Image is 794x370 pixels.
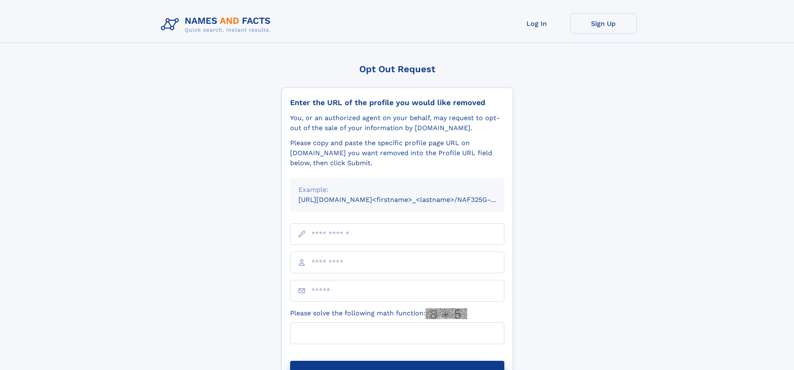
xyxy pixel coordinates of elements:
[281,64,513,74] div: Opt Out Request
[290,138,504,168] div: Please copy and paste the specific profile page URL on [DOMAIN_NAME] you want removed into the Pr...
[298,185,496,195] div: Example:
[503,13,570,34] a: Log In
[298,196,520,204] small: [URL][DOMAIN_NAME]<firstname>_<lastname>/NAF325G-xxxxxxxx
[290,113,504,133] div: You, or an authorized agent on your behalf, may request to opt-out of the sale of your informatio...
[290,308,467,319] label: Please solve the following math function:
[290,98,504,107] div: Enter the URL of the profile you would like removed
[570,13,637,34] a: Sign Up
[158,13,278,36] img: Logo Names and Facts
